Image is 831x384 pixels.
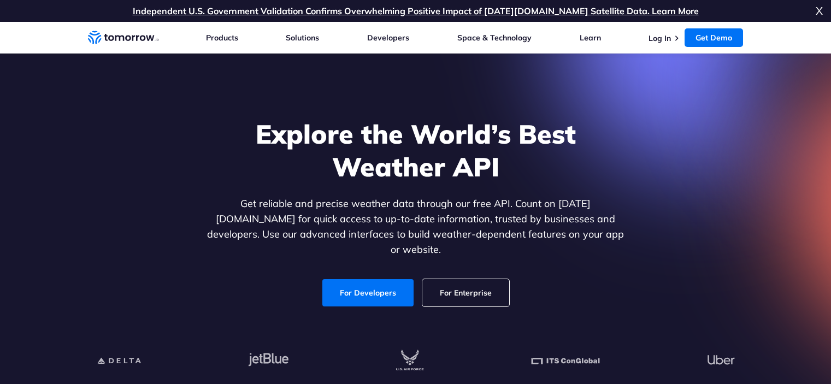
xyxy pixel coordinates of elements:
a: For Enterprise [422,279,509,306]
a: Products [206,33,238,43]
a: Independent U.S. Government Validation Confirms Overwhelming Positive Impact of [DATE][DOMAIN_NAM... [133,5,699,16]
a: Solutions [286,33,319,43]
a: Log In [649,33,671,43]
h1: Explore the World’s Best Weather API [205,117,627,183]
a: Developers [367,33,409,43]
a: Learn [580,33,601,43]
a: Get Demo [685,28,743,47]
a: Home link [88,29,159,46]
p: Get reliable and precise weather data through our free API. Count on [DATE][DOMAIN_NAME] for quic... [205,196,627,257]
a: Space & Technology [457,33,532,43]
a: For Developers [322,279,414,306]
